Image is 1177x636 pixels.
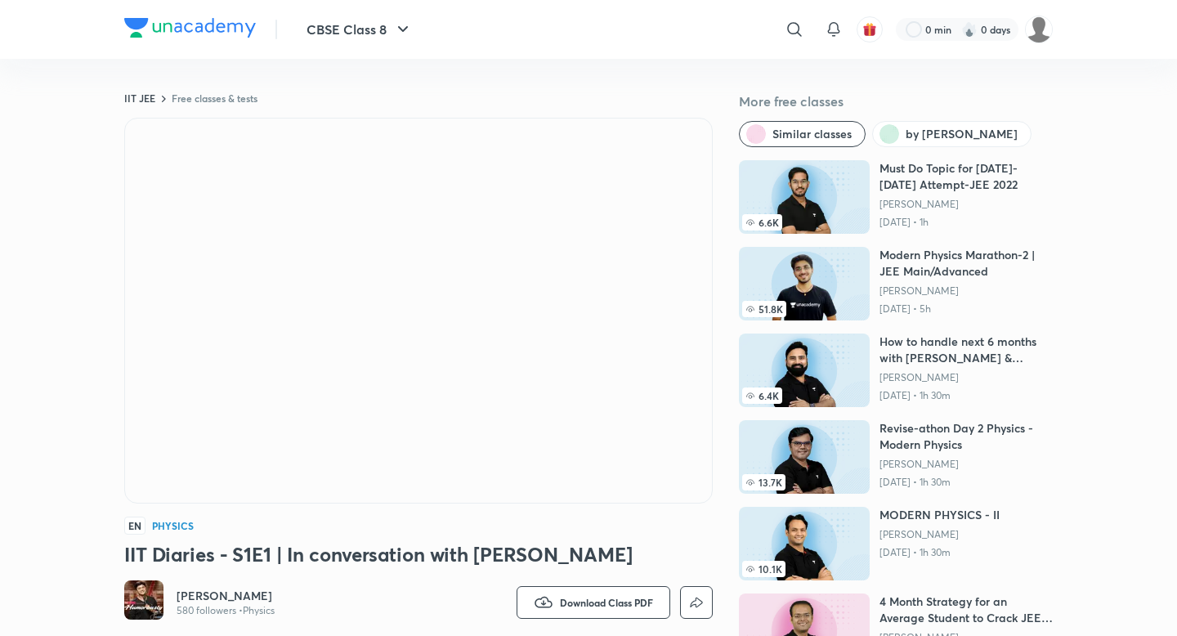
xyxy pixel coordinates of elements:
h3: IIT Diaries - S1E1 | In conversation with [PERSON_NAME] [124,541,713,567]
p: [DATE] • 1h 30m [879,389,1053,402]
span: 6.4K [742,387,782,404]
span: 10.1K [742,561,785,577]
h6: Must Do Topic for [DATE]-[DATE] Attempt-JEE 2022 [879,160,1053,193]
p: [DATE] • 5h [879,302,1053,316]
a: [PERSON_NAME] [177,588,275,604]
span: Similar classes [772,126,852,142]
span: by Vipul Goyal [906,126,1018,142]
a: Company Logo [124,18,256,42]
p: [DATE] • 1h 30m [879,546,1000,559]
img: Avatar [124,580,163,620]
span: EN [124,517,145,535]
a: [PERSON_NAME] [879,371,1053,384]
h5: More free classes [739,92,1053,111]
img: Aakanksha Jha [1025,16,1053,43]
img: streak [961,21,978,38]
h6: MODERN PHYSICS - II [879,507,1000,523]
button: by Vipul Goyal [872,121,1032,147]
h6: How to handle next 6 months with [PERSON_NAME] & [PERSON_NAME] [879,334,1053,366]
span: Download Class PDF [560,596,653,609]
button: Download Class PDF [517,586,670,619]
a: [PERSON_NAME] [879,284,1053,298]
span: 51.8K [742,301,786,317]
iframe: Class [125,119,712,503]
a: [PERSON_NAME] [879,198,1053,211]
a: Free classes & tests [172,92,257,105]
button: Similar classes [739,121,866,147]
a: [PERSON_NAME] [879,528,1000,541]
h4: Physics [152,521,194,531]
span: 6.6K [742,214,782,231]
a: [PERSON_NAME] [879,458,1053,471]
button: avatar [857,16,883,43]
p: 580 followers • Physics [177,604,275,617]
h6: Modern Physics Marathon-2 | JEE Main/Advanced [879,247,1053,280]
span: 13.7K [742,474,785,490]
a: Avatar [124,580,163,624]
button: CBSE Class 8 [297,13,423,46]
p: [DATE] • 1h [879,216,1053,229]
h6: Revise-athon Day 2 Physics - Modern Physics [879,420,1053,453]
img: avatar [862,22,877,37]
a: IIT JEE [124,92,155,105]
p: [DATE] • 1h 30m [879,476,1053,489]
h6: 4 Month Strategy for an Average Student to Crack JEE Advanced [879,593,1053,626]
img: Company Logo [124,18,256,38]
